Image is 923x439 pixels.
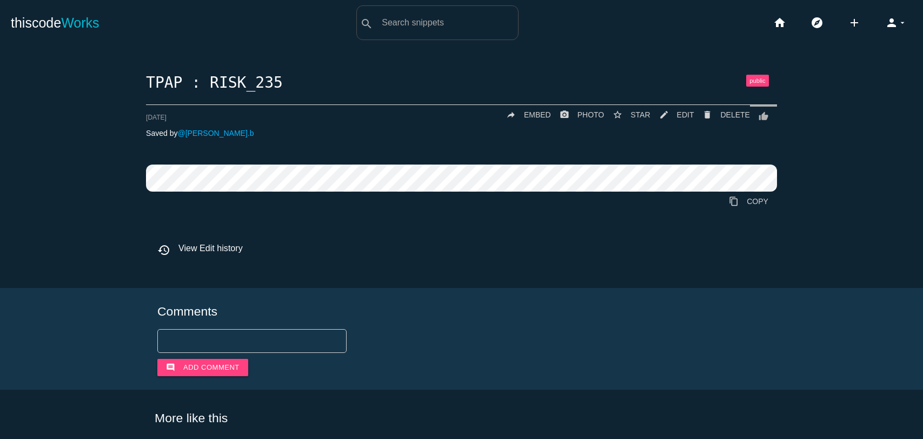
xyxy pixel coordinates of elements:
[677,110,694,119] span: EDIT
[650,105,694,125] a: mode_editEDIT
[811,5,824,40] i: explore
[146,114,167,121] span: [DATE]
[146,129,777,137] p: Saved by
[773,5,786,40] i: home
[61,15,99,30] span: Works
[360,6,373,41] i: search
[157,359,248,376] button: commentAdd comment
[848,5,861,40] i: add
[898,5,907,40] i: arrow_drop_down
[506,105,516,125] i: reply
[729,192,739,211] i: content_copy
[577,110,605,119] span: PHOTO
[720,110,749,119] span: DELETE
[702,105,712,125] i: delete
[604,105,650,125] button: star_borderSTAR
[166,359,175,376] i: comment
[613,105,622,125] i: star_border
[376,11,518,34] input: Search snippets
[551,105,605,125] a: photo_cameraPHOTO
[357,6,376,40] button: search
[497,105,551,125] a: replyEMBED
[157,244,170,257] i: history
[720,192,777,211] a: Copy to Clipboard
[630,110,650,119] span: STAR
[694,105,749,125] a: Delete Post
[157,305,766,318] h5: Comments
[146,75,777,91] h1: TPAP : RISK_235
[524,110,551,119] span: EMBED
[138,411,785,425] h5: More like this
[177,129,254,137] a: @[PERSON_NAME].b
[11,5,99,40] a: thiscodeWorks
[885,5,898,40] i: person
[659,105,669,125] i: mode_edit
[157,244,777,253] h6: View Edit history
[560,105,569,125] i: photo_camera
